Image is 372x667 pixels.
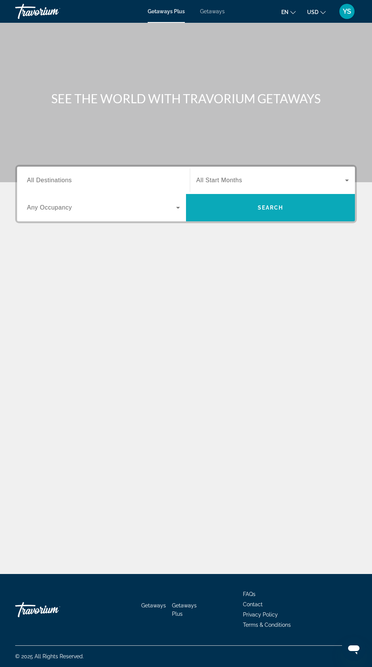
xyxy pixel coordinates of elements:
span: All Start Months [196,177,242,183]
span: YS [343,8,351,15]
a: Getaways [141,602,166,609]
iframe: Button to launch messaging window [342,637,366,661]
a: FAQs [243,591,255,597]
a: Getaways Plus [148,8,185,14]
a: Getaways [200,8,225,14]
span: Any Occupancy [27,204,72,211]
div: Search widget [17,167,355,221]
a: Getaways Plus [172,602,197,617]
button: Search [186,194,355,221]
span: All Destinations [27,177,72,183]
a: Privacy Policy [243,612,278,618]
a: Travorium [15,2,91,21]
button: User Menu [337,3,357,19]
span: USD [307,9,318,15]
span: © 2025 All Rights Reserved. [15,653,84,659]
a: Terms & Conditions [243,622,291,628]
h1: SEE THE WORLD WITH TRAVORIUM GETAWAYS [44,91,328,106]
span: Search [258,205,284,211]
a: Travorium [15,598,91,621]
button: Change language [281,6,296,17]
button: Change currency [307,6,326,17]
a: Contact [243,601,263,607]
span: en [281,9,288,15]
